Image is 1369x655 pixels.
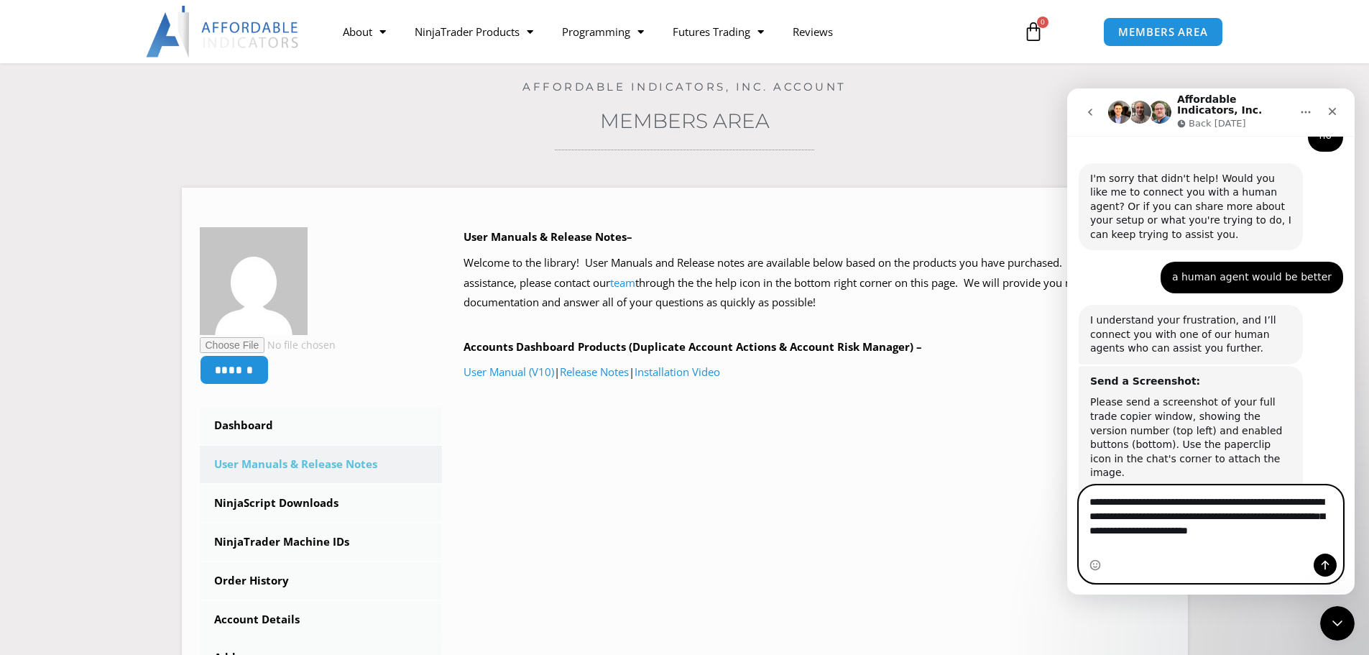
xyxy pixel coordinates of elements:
a: NinjaTrader Products [400,15,548,48]
img: LogoAI | Affordable Indicators – NinjaTrader [146,6,300,58]
b: User Manuals & Release Notes– [464,229,632,244]
a: Affordable Indicators, Inc. Account [522,80,847,93]
b: Accounts Dashboard Products (Duplicate Account Actions & Account Risk Manager) – [464,339,922,354]
a: Order History [200,562,443,600]
a: Members Area [600,109,770,133]
a: Account Details [200,601,443,638]
img: 37d42ef58e34d20f2a934885354b6ba0c31af2e143851b9751afe53e4f14e54b [200,227,308,335]
a: Dashboard [200,407,443,444]
a: Installation Video [635,365,720,379]
span: 0 [1037,17,1048,28]
a: NinjaTrader Machine IDs [200,523,443,561]
a: User Manual (V10) [464,365,554,379]
iframe: Intercom live chat [1320,606,1355,641]
nav: Menu [328,15,1007,48]
span: MEMBERS AREA [1118,27,1208,37]
a: Release Notes [560,365,629,379]
a: 0 [1002,11,1065,52]
a: Reviews [778,15,847,48]
p: Welcome to the library! User Manuals and Release notes are available below based on the products ... [464,253,1170,313]
a: Futures Trading [658,15,778,48]
a: NinjaScript Downloads [200,485,443,522]
a: User Manuals & Release Notes [200,446,443,483]
a: About [328,15,400,48]
iframe: Intercom live chat [1067,88,1355,595]
a: team [610,275,635,290]
a: Programming [548,15,658,48]
a: MEMBERS AREA [1103,17,1223,47]
p: | | [464,362,1170,383]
